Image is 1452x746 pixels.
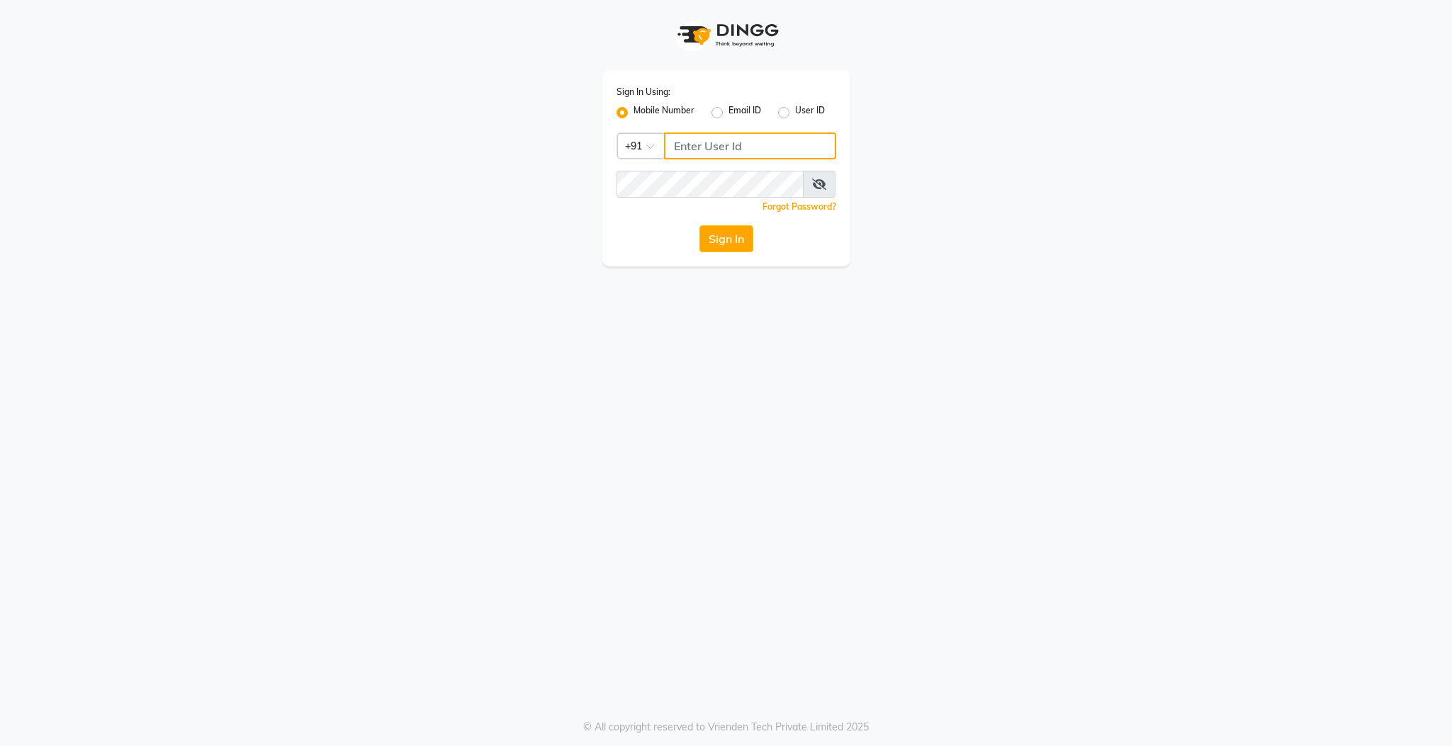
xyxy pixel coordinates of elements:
[670,14,783,56] img: logo1.svg
[664,132,836,159] input: Username
[617,86,670,98] label: Sign In Using:
[617,171,804,198] input: Username
[634,104,694,121] label: Mobile Number
[728,104,761,121] label: Email ID
[795,104,825,121] label: User ID
[762,201,836,212] a: Forgot Password?
[699,225,753,252] button: Sign In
